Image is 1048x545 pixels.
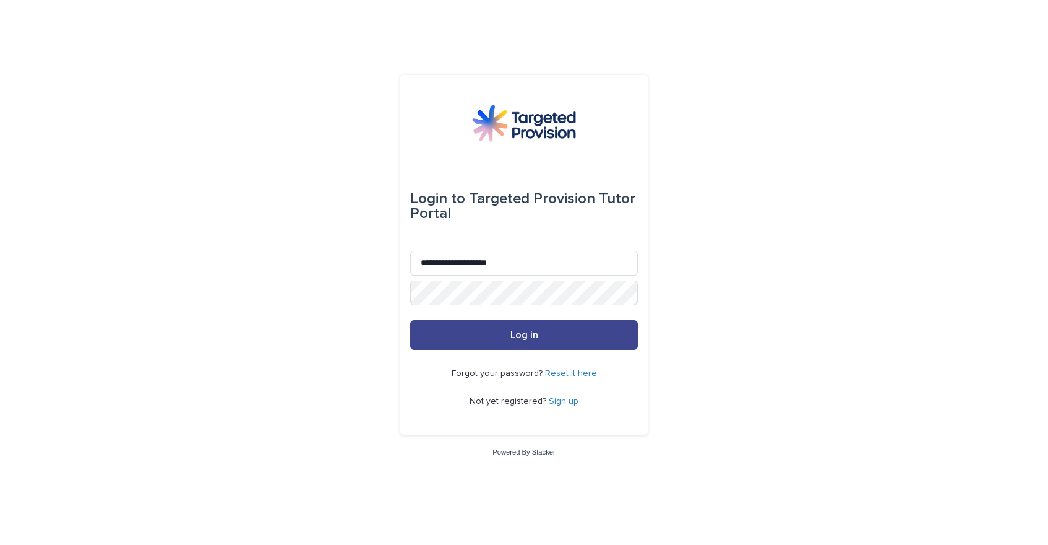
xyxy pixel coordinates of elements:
a: Powered By Stacker [492,448,555,456]
div: Targeted Provision Tutor Portal [410,181,638,231]
span: Not yet registered? [470,397,549,406]
span: Log in [510,330,538,340]
span: Login to [410,191,465,206]
img: M5nRWzHhSzIhMunXDL62 [472,105,576,142]
button: Log in [410,320,638,350]
a: Sign up [549,397,578,406]
a: Reset it here [545,369,597,378]
span: Forgot your password? [452,369,545,378]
